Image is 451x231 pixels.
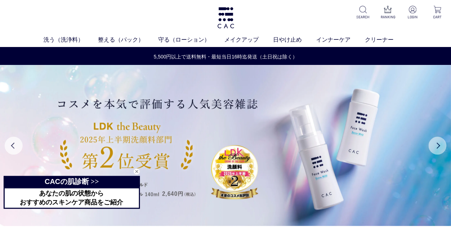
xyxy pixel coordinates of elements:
[365,36,408,44] a: クリーナー
[273,36,316,44] a: 日やけ止め
[405,14,421,20] p: LOGIN
[405,6,421,20] a: LOGIN
[429,6,445,20] a: CART
[0,53,451,61] a: 5,500円以上で送料無料・最短当日16時迄発送（土日祝は除く）
[355,14,371,20] p: SEARCH
[98,36,158,44] a: 整える（パック）
[428,137,446,155] button: Next
[158,36,224,44] a: 守る（ローション）
[316,36,365,44] a: インナーケア
[5,137,23,155] button: Previous
[224,36,273,44] a: メイクアップ
[43,36,98,44] a: 洗う（洗浄料）
[355,6,371,20] a: SEARCH
[216,7,235,28] img: logo
[380,14,396,20] p: RANKING
[380,6,396,20] a: RANKING
[429,14,445,20] p: CART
